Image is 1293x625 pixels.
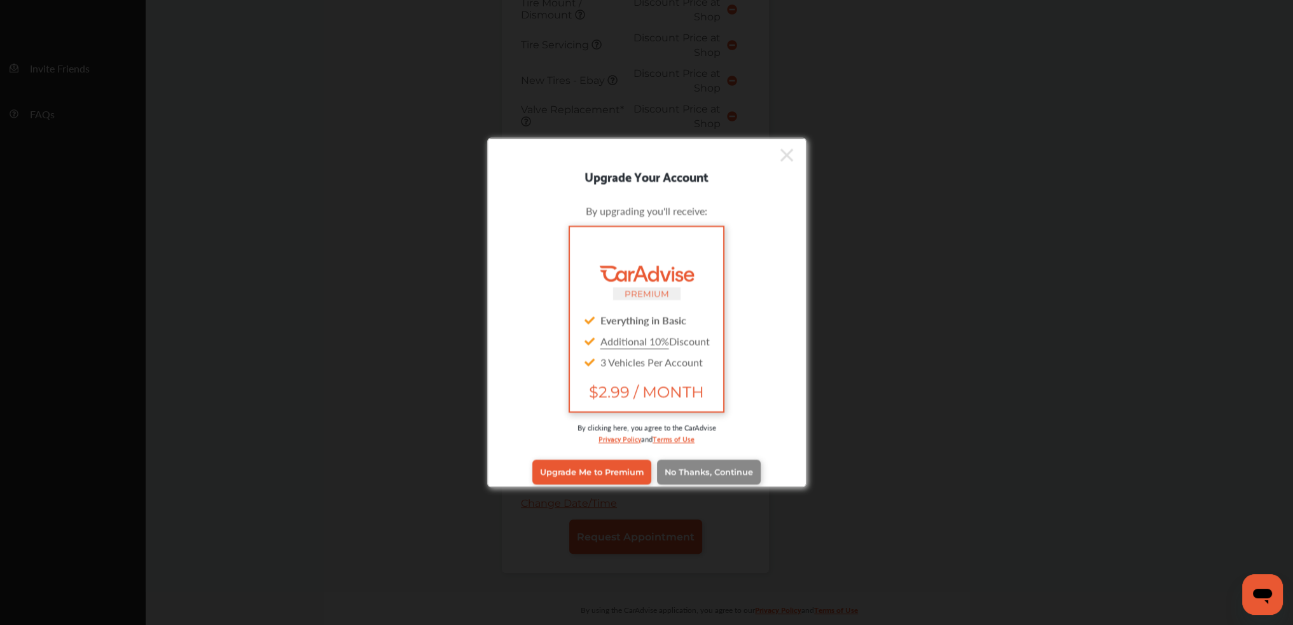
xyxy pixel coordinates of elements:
[600,333,710,348] span: Discount
[507,203,787,217] div: By upgrading you'll receive:
[653,432,695,444] a: Terms of Use
[1242,574,1283,615] iframe: Button to launch messaging window
[625,288,669,298] small: PREMIUM
[600,333,669,348] u: Additional 10%
[488,165,806,186] div: Upgrade Your Account
[657,460,761,484] a: No Thanks, Continue
[600,312,686,327] strong: Everything in Basic
[507,422,787,457] div: By clicking here, you agree to the CarAdvise and
[580,351,712,372] div: 3 Vehicles Per Account
[532,460,651,484] a: Upgrade Me to Premium
[665,467,753,477] span: No Thanks, Continue
[540,467,644,477] span: Upgrade Me to Premium
[598,432,641,444] a: Privacy Policy
[580,382,712,401] span: $2.99 / MONTH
